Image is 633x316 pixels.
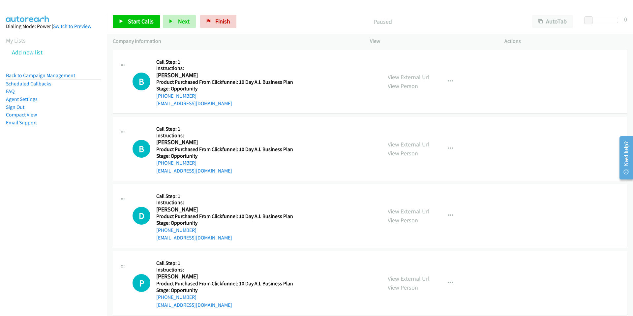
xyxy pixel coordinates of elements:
[156,65,293,72] h5: Instructions:
[156,59,293,65] h5: Call Step: 1
[6,88,15,94] a: FAQ
[6,119,37,126] a: Email Support
[178,17,190,25] span: Next
[156,146,293,153] h5: Product Purchased From Clickfunnel: 10 Day A.I. Business Plan
[388,275,430,282] a: View External Url
[532,15,573,28] button: AutoTab
[113,37,358,45] p: Company Information
[156,273,291,280] h2: [PERSON_NAME]
[370,37,493,45] p: View
[156,160,196,166] a: [PHONE_NUMBER]
[388,82,418,90] a: View Person
[156,153,293,159] h5: Stage: Opportunity
[6,104,24,110] a: Sign Out
[156,100,232,107] a: [EMAIL_ADDRESS][DOMAIN_NAME]
[388,284,418,291] a: View Person
[156,206,291,213] h2: [PERSON_NAME]
[156,294,196,300] a: [PHONE_NUMBER]
[163,15,196,28] button: Next
[156,220,293,226] h5: Stage: Opportunity
[156,287,293,294] h5: Stage: Opportunity
[6,96,38,102] a: Agent Settings
[245,17,520,26] p: Paused
[614,132,633,184] iframe: Resource Center
[588,18,618,23] div: Delay between calls (in seconds)
[133,207,150,225] h1: D
[113,15,160,28] a: Start Calls
[156,199,293,206] h5: Instructions:
[388,207,430,215] a: View External Url
[388,73,430,81] a: View External Url
[156,227,196,233] a: [PHONE_NUMBER]
[156,93,196,99] a: [PHONE_NUMBER]
[156,193,293,200] h5: Call Step: 1
[388,149,418,157] a: View Person
[388,216,418,224] a: View Person
[53,23,91,29] a: Switch to Preview
[156,213,293,220] h5: Product Purchased From Clickfunnel: 10 Day A.I. Business Plan
[6,22,101,30] div: Dialing Mode: Power |
[133,140,150,158] h1: B
[156,139,291,146] h2: [PERSON_NAME]
[6,111,37,118] a: Compact View
[156,302,232,308] a: [EMAIL_ADDRESS][DOMAIN_NAME]
[156,85,293,92] h5: Stage: Opportunity
[156,168,232,174] a: [EMAIL_ADDRESS][DOMAIN_NAME]
[156,126,293,132] h5: Call Step: 1
[200,15,236,28] a: Finish
[128,17,154,25] span: Start Calls
[156,280,293,287] h5: Product Purchased From Clickfunnel: 10 Day A.I. Business Plan
[133,73,150,90] div: The call is yet to be attempted
[133,73,150,90] h1: B
[156,260,293,267] h5: Call Step: 1
[156,132,293,139] h5: Instructions:
[133,207,150,225] div: The call is yet to be attempted
[504,37,627,45] p: Actions
[12,48,43,56] a: Add new list
[388,141,430,148] a: View External Url
[156,267,293,273] h5: Instructions:
[133,274,150,292] div: The call is yet to be attempted
[133,140,150,158] div: The call is yet to be attempted
[6,72,75,79] a: Back to Campaign Management
[624,15,627,24] div: 0
[215,17,230,25] span: Finish
[156,72,291,79] h2: [PERSON_NAME]
[156,79,293,85] h5: Product Purchased From Clickfunnel: 10 Day A.I. Business Plan
[133,274,150,292] h1: P
[156,235,232,241] a: [EMAIL_ADDRESS][DOMAIN_NAME]
[6,37,26,44] a: My Lists
[6,80,51,87] a: Scheduled Callbacks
